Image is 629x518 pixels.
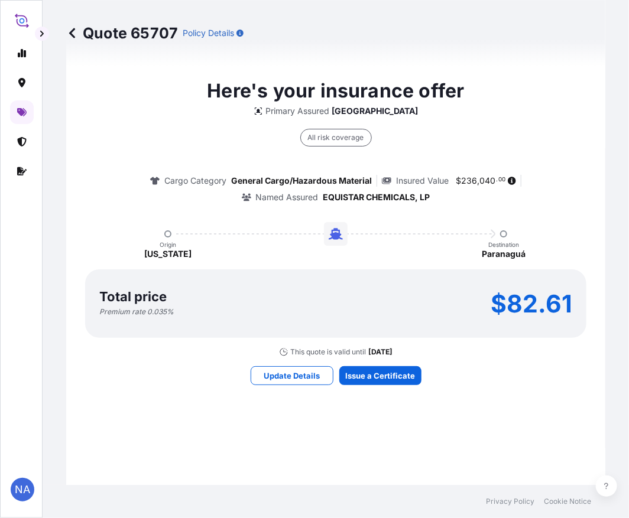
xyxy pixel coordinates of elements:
p: $82.61 [491,294,572,313]
span: . [496,178,498,182]
p: Total price [99,291,167,302]
span: 040 [479,177,495,185]
button: Issue a Certificate [339,366,422,385]
span: 236 [461,177,477,185]
span: 00 [498,178,505,182]
span: , [477,177,479,185]
p: Insured Value [396,175,449,187]
p: Here's your insurance offer [207,77,464,105]
p: Paranaguá [482,248,526,260]
p: Destination [488,241,519,248]
button: Update Details [251,366,333,385]
p: Update Details [264,370,320,382]
p: Origin [160,241,176,248]
p: Policy Details [183,27,234,39]
span: NA [15,484,30,496]
p: [US_STATE] [144,248,192,260]
p: Primary Assured [265,105,329,117]
p: Premium rate 0.035 % [99,307,174,317]
a: Cookie Notice [544,497,591,506]
p: This quote is valid until [291,347,367,357]
p: [GEOGRAPHIC_DATA] [332,105,418,117]
p: Named Assured [256,191,319,203]
a: Privacy Policy [486,497,534,506]
p: Issue a Certificate [345,370,415,382]
p: Cargo Category [164,175,226,187]
span: $ [456,177,461,185]
p: EQUISTAR CHEMICALS, LP [323,191,430,203]
div: All risk coverage [300,129,372,146]
p: General Cargo/Hazardous Material [231,175,372,187]
p: Quote 65707 [66,24,178,43]
p: [DATE] [369,347,393,357]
